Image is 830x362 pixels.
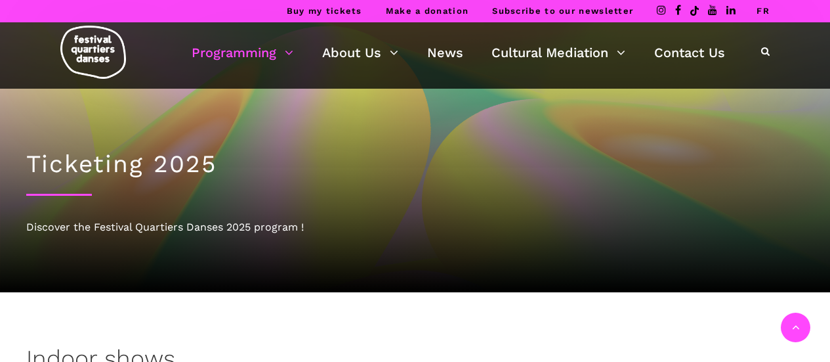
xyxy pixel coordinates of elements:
[60,26,126,79] img: logo-fqd-med
[757,6,770,16] a: FR
[192,41,293,64] a: Programming
[427,41,463,64] a: News
[654,41,725,64] a: Contact Us
[492,6,633,16] a: Subscribe to our newsletter
[26,219,804,236] div: Discover the Festival Quartiers Danses 2025 program !
[322,41,398,64] a: About Us
[491,41,625,64] a: Cultural Mediation
[386,6,469,16] a: Make a donation
[26,150,804,179] h1: Ticketing 2025
[287,6,362,16] a: Buy my tickets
